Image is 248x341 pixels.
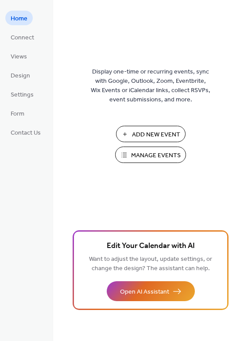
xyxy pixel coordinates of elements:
a: Settings [5,87,39,101]
span: Edit Your Calendar with AI [107,240,195,252]
button: Open AI Assistant [107,281,195,301]
button: Manage Events [115,147,186,163]
span: Contact Us [11,128,41,138]
span: Connect [11,33,34,43]
span: Views [11,52,27,62]
span: Design [11,71,30,81]
a: Design [5,68,35,82]
span: Home [11,14,27,23]
a: Views [5,49,32,63]
a: Home [5,11,33,25]
a: Contact Us [5,125,46,139]
a: Connect [5,30,39,44]
span: Open AI Assistant [120,287,169,297]
button: Add New Event [116,126,186,142]
span: Form [11,109,24,119]
span: Settings [11,90,34,100]
span: Manage Events [131,151,181,160]
span: Want to adjust the layout, update settings, or change the design? The assistant can help. [89,253,212,275]
span: Add New Event [132,130,180,139]
span: Display one-time or recurring events, sync with Google, Outlook, Zoom, Eventbrite, Wix Events or ... [91,67,210,105]
a: Form [5,106,30,120]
